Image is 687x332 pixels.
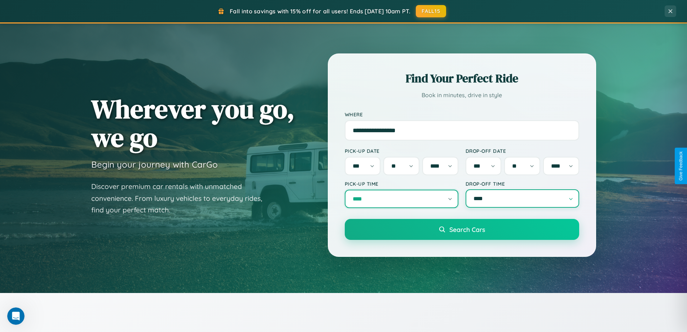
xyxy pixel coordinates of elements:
[416,5,446,17] button: FALL15
[230,8,410,15] span: Fall into savings with 15% off for all users! Ends [DATE] 10am PT.
[91,181,272,216] p: Discover premium car rentals with unmatched convenience. From luxury vehicles to everyday rides, ...
[449,225,485,233] span: Search Cars
[678,151,683,181] div: Give Feedback
[345,219,579,240] button: Search Cars
[345,181,458,187] label: Pick-up Time
[345,148,458,154] label: Pick-up Date
[345,90,579,100] p: Book in minutes, drive in style
[466,181,579,187] label: Drop-off Time
[345,70,579,86] h2: Find Your Perfect Ride
[91,95,295,152] h1: Wherever you go, we go
[466,148,579,154] label: Drop-off Date
[345,111,579,117] label: Where
[7,307,25,325] iframe: Intercom live chat
[91,159,218,170] h3: Begin your journey with CarGo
